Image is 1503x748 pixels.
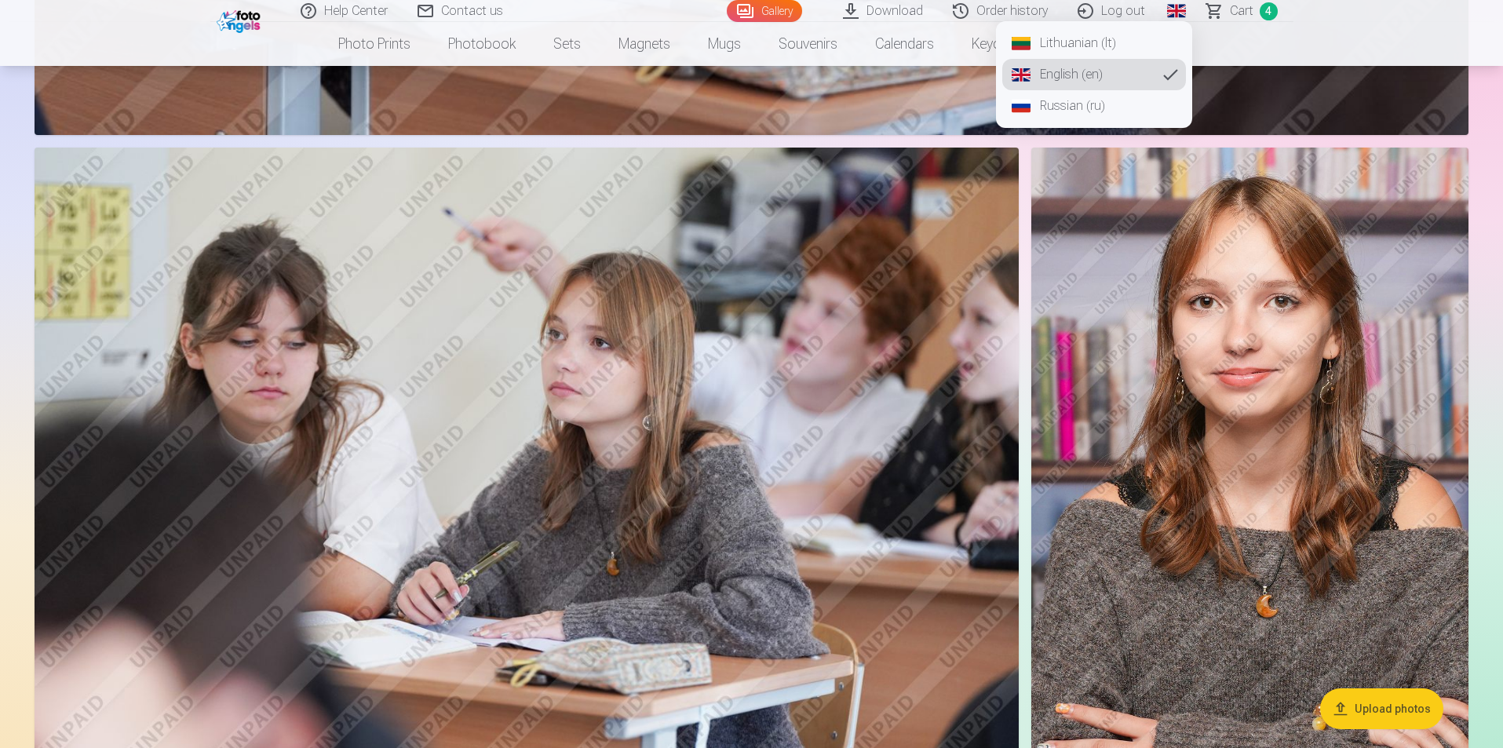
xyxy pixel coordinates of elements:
button: Upload photos [1320,688,1443,729]
a: Russian (ru) [1002,90,1186,122]
span: Сart [1230,2,1253,20]
a: Keychains [953,22,1050,66]
nav: Global [996,21,1192,128]
a: Mugs [689,22,760,66]
a: Souvenirs [760,22,856,66]
a: English (en) [1002,59,1186,90]
a: Calendars [856,22,953,66]
a: Lithuanian (lt) [1002,27,1186,59]
a: Photobook [429,22,534,66]
a: Photo prints [319,22,429,66]
img: /fa2 [217,6,264,33]
a: Magnets [600,22,689,66]
span: 4 [1260,2,1278,20]
a: Sets [534,22,600,66]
